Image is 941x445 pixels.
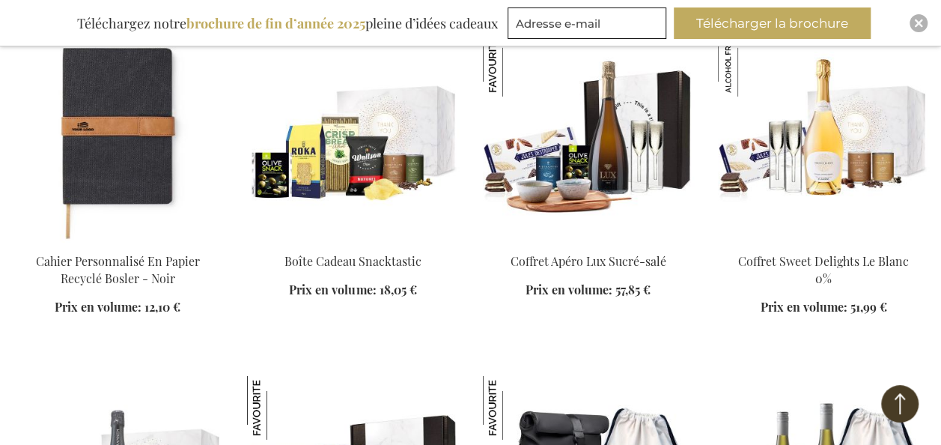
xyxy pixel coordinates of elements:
[483,33,546,97] img: Coffret Apéro Lux Sucré-salé
[674,7,871,39] button: Télécharger la brochure
[55,299,180,316] a: Prix en volume: 12,10 €
[526,282,612,297] span: Prix en volume:
[289,282,376,297] span: Prix en volume:
[144,299,180,315] span: 12,10 €
[247,33,458,243] img: Snacktastic Gift Box
[379,282,416,297] span: 18,05 €
[850,299,886,315] span: 51,99 €
[914,19,923,28] img: Close
[289,282,416,299] a: Prix en volume: 18,05 €
[36,253,200,286] a: Cahier Personnalisé En Papier Recyclé Bosler - Noir
[483,33,694,243] img: Sweet & Salty LUXury Apéro Set
[718,33,782,97] img: Coffret Sweet Delights Le Blanc 0%
[483,234,694,249] a: Sweet & Salty LUXury Apéro Set Coffret Apéro Lux Sucré-salé
[508,7,671,43] form: marketing offers and promotions
[284,253,421,269] a: Boîte Cadeau Snacktastic
[760,299,847,315] span: Prix en volume:
[70,7,505,39] div: Téléchargez notre pleine d’idées cadeaux
[247,376,311,440] img: Coffret Soirée Cosy
[511,253,666,269] a: Coffret Apéro Lux Sucré-salé
[718,234,929,249] a: Sweet Delights Le Blanc 0% Set Coffret Sweet Delights Le Blanc 0%
[910,14,928,32] div: Close
[12,33,223,243] img: Personalised Bosler Recycled Paper Notebook - Black
[526,282,651,299] a: Prix en volume: 57,85 €
[186,14,365,32] b: brochure de fin d’année 2025
[12,234,223,249] a: Personalised Bosler Recycled Paper Notebook - Black
[738,253,909,286] a: Coffret Sweet Delights Le Blanc 0%
[508,7,666,39] input: Adresse e-mail
[760,299,886,316] a: Prix en volume: 51,99 €
[55,299,141,315] span: Prix en volume:
[483,376,546,440] img: Coffret Cycliste
[718,33,929,243] img: Sweet Delights Le Blanc 0% Set
[615,282,651,297] span: 57,85 €
[247,234,458,249] a: Snacktastic Gift Box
